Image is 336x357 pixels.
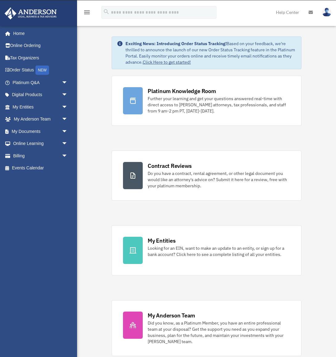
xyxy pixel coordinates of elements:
a: Billingarrow_drop_down [4,150,77,162]
div: My Entities [148,237,175,244]
div: NEW [35,66,49,75]
a: menu [83,11,91,16]
div: Did you know, as a Platinum Member, you have an entire professional team at your disposal? Get th... [148,320,290,345]
a: My Documentsarrow_drop_down [4,125,77,138]
a: Tax Organizers [4,52,77,64]
span: arrow_drop_down [62,101,74,113]
a: My Anderson Team Did you know, as a Platinum Member, you have an entire professional team at your... [112,300,301,356]
a: Online Ordering [4,40,77,52]
a: Contract Reviews Do you have a contract, rental agreement, or other legal document you would like... [112,151,301,201]
span: arrow_drop_down [62,150,74,162]
div: Looking for an EIN, want to make an update to an entity, or sign up for a bank account? Click her... [148,245,290,257]
div: Based on your feedback, we're thrilled to announce the launch of our new Order Status Tracking fe... [125,40,296,65]
div: My Anderson Team [148,312,195,319]
span: arrow_drop_down [62,125,74,138]
a: My Entities Looking for an EIN, want to make an update to an entity, or sign up for a bank accoun... [112,225,301,275]
strong: Exciting News: Introducing Order Status Tracking! [125,41,227,46]
div: Do you have a contract, rental agreement, or other legal document you would like an attorney's ad... [148,170,290,189]
span: arrow_drop_down [62,113,74,126]
a: My Anderson Teamarrow_drop_down [4,113,77,125]
div: Platinum Knowledge Room [148,87,216,95]
a: Events Calendar [4,162,77,174]
img: User Pic [322,8,331,17]
i: search [103,8,110,15]
a: My Entitiesarrow_drop_down [4,101,77,113]
span: arrow_drop_down [62,76,74,89]
a: Click Here to get started! [143,59,191,65]
a: Home [4,27,74,40]
a: Online Learningarrow_drop_down [4,138,77,150]
a: Digital Productsarrow_drop_down [4,89,77,101]
a: Platinum Q&Aarrow_drop_down [4,76,77,89]
a: Platinum Knowledge Room Further your learning and get your questions answered real-time with dire... [112,76,301,126]
div: Further your learning and get your questions answered real-time with direct access to [PERSON_NAM... [148,96,290,114]
span: arrow_drop_down [62,89,74,101]
img: Anderson Advisors Platinum Portal [3,7,59,19]
div: Contract Reviews [148,162,192,170]
span: arrow_drop_down [62,138,74,150]
i: menu [83,9,91,16]
a: Order StatusNEW [4,64,77,77]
